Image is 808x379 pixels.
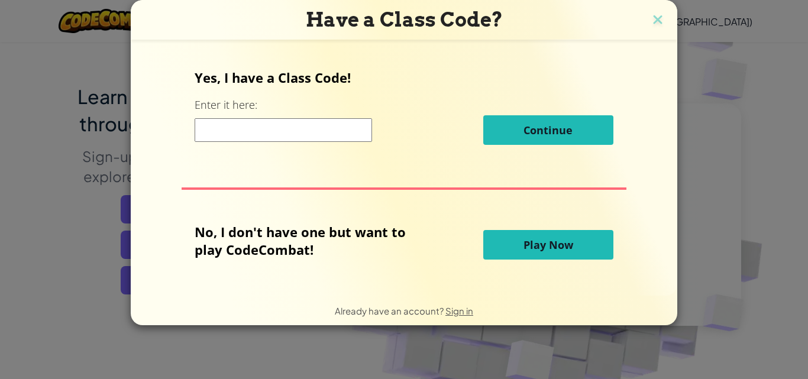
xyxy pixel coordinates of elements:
p: No, I don't have one but want to play CodeCombat! [195,223,424,258]
img: close icon [650,12,665,30]
span: Play Now [523,238,573,252]
a: Sign in [445,305,473,316]
button: Play Now [483,230,613,260]
label: Enter it here: [195,98,257,112]
button: Continue [483,115,613,145]
span: Continue [523,123,573,137]
p: Yes, I have a Class Code! [195,69,613,86]
span: Already have an account? [335,305,445,316]
span: Have a Class Code? [306,8,503,31]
